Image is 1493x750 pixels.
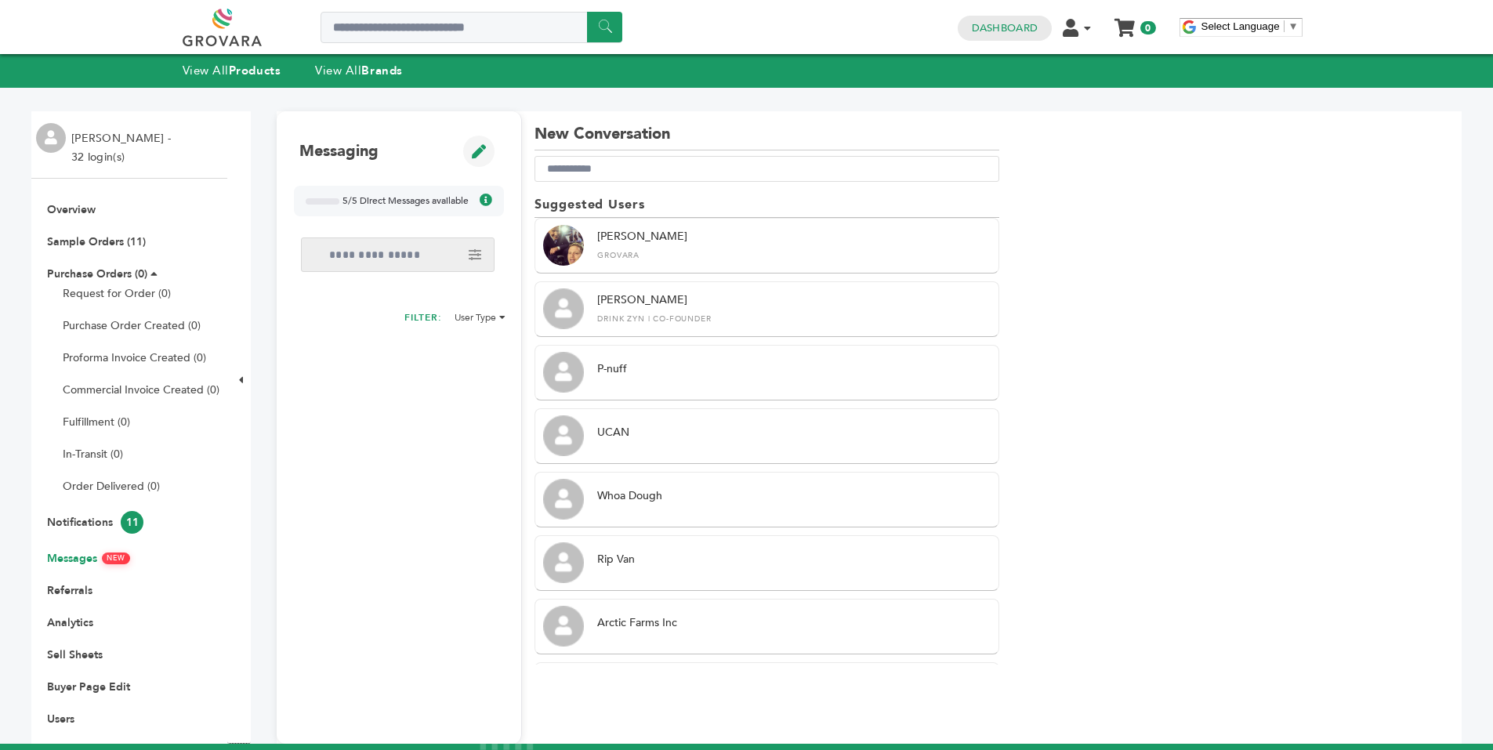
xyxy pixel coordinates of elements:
[47,202,96,217] a: Overview
[47,266,147,281] a: Purchase Orders (0)
[543,606,584,647] img: profile.png
[47,615,93,630] a: Analytics
[597,292,991,324] div: [PERSON_NAME]
[63,479,160,494] a: Order Delivered (0)
[63,350,206,365] a: Proforma Invoice Created (0)
[321,12,622,43] input: Search a product or brand...
[63,382,219,397] a: Commercial Invoice Created (0)
[543,352,584,393] img: profile.png
[597,250,991,261] div: Grovara
[63,415,130,429] a: Fulfillment (0)
[63,286,171,301] a: Request for Order (0)
[597,361,991,377] div: P-nuff
[301,237,495,272] input: Search messages
[1201,20,1280,32] span: Select Language
[1288,20,1299,32] span: ▼
[597,229,991,261] div: [PERSON_NAME]
[183,63,281,78] a: View AllProducts
[597,313,991,324] div: Drink Zyn | Co-Founder
[543,288,584,329] img: profile.png
[47,679,130,694] a: Buyer Page Edit
[535,197,999,217] h2: Suggested Users
[1115,14,1133,31] a: My Cart
[1140,21,1155,34] span: 0
[36,123,66,153] img: profile.png
[361,63,402,78] strong: Brands
[315,63,403,78] a: View AllBrands
[47,583,92,598] a: Referrals
[1201,20,1299,32] a: Select Language​
[47,647,103,662] a: Sell Sheets
[102,553,130,564] span: NEW
[229,63,281,78] strong: Products
[299,141,379,161] h1: Messaging
[597,488,991,504] div: Whoa Dough
[597,425,991,440] div: UCAN
[543,542,584,583] img: profile.png
[597,552,991,567] div: Rip Van
[543,479,584,520] img: profile.png
[342,194,469,208] span: 5/5 Direct Messages available
[404,311,442,328] h2: FILTER:
[47,712,74,726] a: Users
[597,615,991,631] div: Arctic Farms Inc
[535,124,999,150] h1: New Conversation
[121,511,143,534] span: 11
[47,234,146,249] a: Sample Orders (11)
[543,415,584,456] img: profile.png
[47,551,130,566] a: MessagesNEW
[71,129,175,167] li: [PERSON_NAME] - 32 login(s)
[63,447,123,462] a: In-Transit (0)
[972,21,1038,35] a: Dashboard
[455,311,506,324] li: User Type
[63,318,201,333] a: Purchase Order Created (0)
[47,515,143,530] a: Notifications11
